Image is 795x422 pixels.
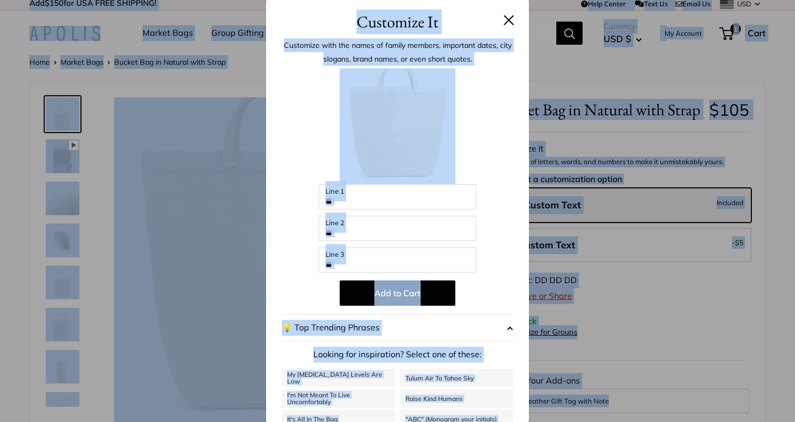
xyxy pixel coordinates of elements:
p: Looking for inspiration? Select one of these: [282,347,513,363]
a: My [MEDICAL_DATA] Levels Are Low [282,369,395,387]
a: I'm Not Meant To Live Uncomfortably [282,389,395,408]
img: customizer-prod [340,68,455,184]
h3: Customize It [282,9,513,34]
button: Add to Cart [340,280,455,306]
a: Raise Kind Humans [400,389,513,408]
p: Customize with the names of family members, important dates, city slogans, brand names, or even s... [282,38,513,66]
button: 💡 Top Trending Phrases [282,314,513,341]
a: Tulum Air To Tahoe Sky [400,369,513,387]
